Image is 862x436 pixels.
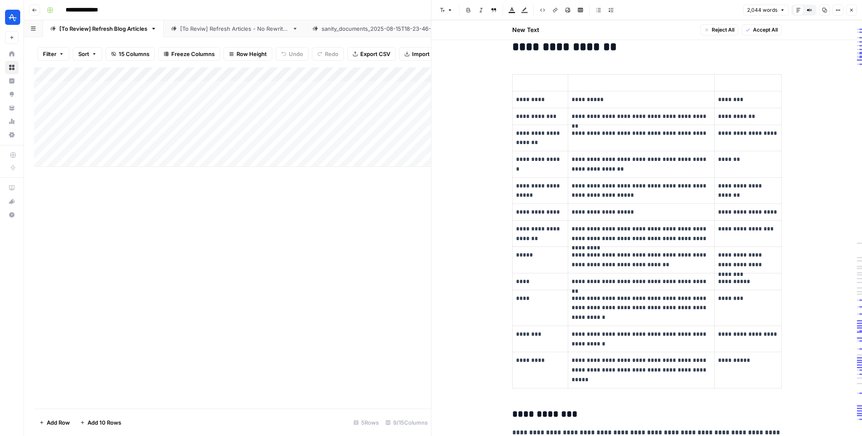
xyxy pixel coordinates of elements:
[322,24,459,33] div: sanity_documents_2025-08-15T18-23-46-101Z.csv
[5,61,19,74] a: Browse
[753,26,778,34] span: Accept All
[119,50,149,58] span: 15 Columns
[276,47,309,61] button: Undo
[512,26,539,34] h2: New Text
[399,47,448,61] button: Import CSV
[5,181,19,195] a: AirOps Academy
[5,128,19,142] a: Settings
[5,208,19,222] button: Help + Support
[325,50,338,58] span: Redo
[360,50,390,58] span: Export CSV
[88,418,121,427] span: Add 10 Rows
[73,47,102,61] button: Sort
[59,24,147,33] div: [To Review] Refresh Blog Articles
[5,88,19,101] a: Opportunities
[106,47,155,61] button: 15 Columns
[5,115,19,128] a: Usage
[743,5,789,16] button: 2,044 words
[43,50,56,58] span: Filter
[5,47,19,61] a: Home
[5,195,18,208] div: What's new?
[350,416,382,429] div: 5 Rows
[5,7,19,28] button: Workspace: Amplitude
[78,50,89,58] span: Sort
[5,195,19,208] button: What's new?
[412,50,442,58] span: Import CSV
[289,50,303,58] span: Undo
[171,50,215,58] span: Freeze Columns
[5,101,19,115] a: Your Data
[382,416,431,429] div: 9/15 Columns
[164,20,305,37] a: [To Reviw] Refresh Articles - No Rewrites
[747,6,777,14] span: 2,044 words
[742,24,782,35] button: Accept All
[158,47,220,61] button: Freeze Columns
[34,416,75,429] button: Add Row
[180,24,289,33] div: [To Reviw] Refresh Articles - No Rewrites
[700,24,738,35] button: Reject All
[312,47,344,61] button: Redo
[37,47,69,61] button: Filter
[5,74,19,88] a: Insights
[47,418,70,427] span: Add Row
[305,20,476,37] a: sanity_documents_2025-08-15T18-23-46-101Z.csv
[75,416,126,429] button: Add 10 Rows
[237,50,267,58] span: Row Height
[43,20,164,37] a: [To Review] Refresh Blog Articles
[712,26,734,34] span: Reject All
[223,47,272,61] button: Row Height
[5,10,20,25] img: Amplitude Logo
[347,47,396,61] button: Export CSV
